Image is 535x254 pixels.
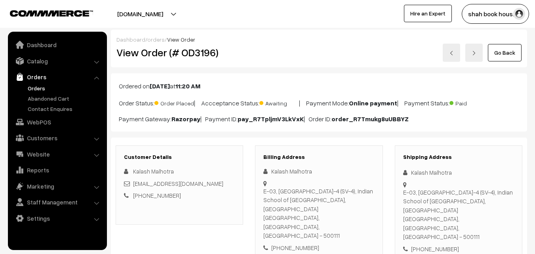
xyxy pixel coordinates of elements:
a: Orders [26,84,104,92]
span: Paid [449,97,489,107]
div: E-03, [GEOGRAPHIC_DATA]-4 (SV-4), Indian School of [GEOGRAPHIC_DATA], [GEOGRAPHIC_DATA] [GEOGRAPH... [403,188,514,241]
a: WebPOS [10,115,104,129]
a: orders [147,36,165,43]
div: / / [116,35,522,44]
p: Ordered on at [119,81,519,91]
h3: Customer Details [124,154,235,160]
a: Staff Management [10,195,104,209]
img: left-arrow.png [449,51,454,55]
h3: Billing Address [263,154,374,160]
div: [PHONE_NUMBER] [403,244,514,254]
b: Razorpay [171,115,200,123]
a: Reports [10,163,104,177]
a: Hire an Expert [404,5,452,22]
img: right-arrow.png [472,51,476,55]
a: [EMAIL_ADDRESS][DOMAIN_NAME] [133,180,223,187]
a: Website [10,147,104,161]
div: [PHONE_NUMBER] [263,243,374,252]
div: E-03, [GEOGRAPHIC_DATA]-4 (SV-4), Indian School of [GEOGRAPHIC_DATA], [GEOGRAPHIC_DATA] [GEOGRAPH... [263,187,374,240]
h3: Shipping Address [403,154,514,160]
div: Kalash Malhotra [263,167,374,176]
span: Awaiting [259,97,299,107]
a: COMMMERCE [10,8,79,17]
span: Order Placed [154,97,194,107]
div: Kalash Malhotra [403,168,514,177]
span: Kalash Malhotra [133,168,174,175]
p: Order Status: | Accceptance Status: | Payment Mode: | Payment Status: [119,97,519,108]
b: Online payment [349,99,397,107]
a: Orders [10,70,104,84]
h2: View Order (# OD3196) [116,46,244,59]
img: COMMMERCE [10,10,93,16]
img: user [513,8,525,20]
button: shah book hous… [462,4,529,24]
b: order_R7Tmukg8uUBBYZ [331,115,409,123]
a: Settings [10,211,104,225]
a: Catalog [10,54,104,68]
button: [DOMAIN_NAME] [89,4,191,24]
a: Dashboard [116,36,145,43]
b: [DATE] [150,82,170,90]
a: Customers [10,131,104,145]
a: Contact Enquires [26,105,104,113]
span: View Order [167,36,195,43]
b: pay_R7TpljmV3LkVxK [238,115,304,123]
a: Marketing [10,179,104,193]
a: [PHONE_NUMBER] [133,192,181,199]
p: Payment Gateway: | Payment ID: | Order ID: [119,114,519,124]
a: Abandoned Cart [26,94,104,103]
b: 11:20 AM [175,82,200,90]
a: Dashboard [10,38,104,52]
a: Go Back [488,44,522,61]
